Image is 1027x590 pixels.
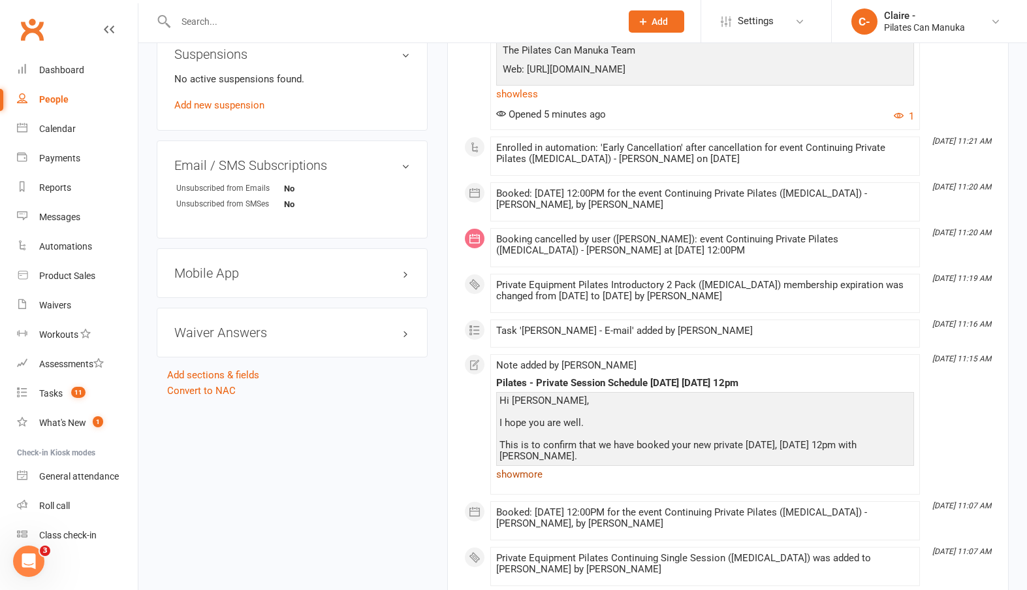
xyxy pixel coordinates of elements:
strong: No [284,184,359,193]
p: The Pilates Can Manuka Team [499,42,911,61]
a: Waivers [17,291,138,320]
div: People [39,94,69,105]
div: Assessments [39,359,104,369]
a: Class kiosk mode [17,521,138,550]
a: Payments [17,144,138,173]
i: [DATE] 11:16 AM [932,320,991,329]
div: Private Equipment Pilates Introductory 2 Pack ([MEDICAL_DATA]) membership expiration was changed ... [496,280,914,302]
span: Opened 5 minutes ago [496,108,606,120]
div: Messages [39,212,80,222]
div: Claire - [884,10,965,22]
iframe: Intercom live chat [13,546,44,577]
a: What's New1 [17,408,138,438]
div: Note added by [PERSON_NAME] [496,360,914,371]
div: Enrolled in automation: 'Early Cancellation' after cancellation for event Continuing Private Pila... [496,142,914,165]
div: Unsubscribed from Emails [176,182,284,195]
i: [DATE] 11:20 AM [932,228,991,237]
p: Web: [URL][DOMAIN_NAME] [499,61,911,80]
strong: No [284,199,359,209]
a: Product Sales [17,261,138,291]
a: show more [496,465,914,483]
div: Booked: [DATE] 12:00PM for the event Continuing Private Pilates ([MEDICAL_DATA]) - [PERSON_NAME],... [496,188,914,210]
span: 3 [40,546,50,556]
a: Clubworx [16,13,48,46]
i: [DATE] 11:07 AM [932,547,991,556]
a: show less [496,85,914,103]
i: [DATE] 11:15 AM [932,354,991,363]
a: Add sections & fields [167,369,259,381]
div: C- [851,8,877,35]
p: No active suspensions found. [174,71,410,87]
a: Dashboard [17,56,138,85]
a: General attendance kiosk mode [17,462,138,491]
div: Booking cancelled by user ([PERSON_NAME]): event Continuing Private Pilates ([MEDICAL_DATA]) - [P... [496,234,914,256]
input: Search... [172,12,612,31]
h3: Mobile App [174,266,410,280]
div: Roll call [39,500,70,511]
h3: Email / SMS Subscriptions [174,158,410,172]
a: Calendar [17,114,138,144]
h3: Waiver Answers [174,325,410,340]
a: Messages [17,203,138,232]
div: Task '[PERSON_NAME] - E-mail' added by [PERSON_NAME] [496,325,914,336]
span: Settings [738,7,774,36]
a: Workouts [17,320,138,350]
a: Roll call [17,491,138,521]
a: Automations [17,232,138,261]
div: Dashboard [39,65,84,75]
div: What's New [39,418,86,428]
a: Tasks 11 [17,379,138,408]
div: Workouts [39,329,78,340]
div: Pilates - Private Session Schedule [DATE] [DATE] 12pm [496,378,914,389]
div: Class check-in [39,530,97,540]
div: Unsubscribed from SMSes [176,198,284,210]
i: [DATE] 11:19 AM [932,274,991,283]
span: 1 [93,416,103,427]
a: Reports [17,173,138,203]
span: 11 [71,387,86,398]
div: Waivers [39,300,71,310]
a: Add new suspension [174,99,264,111]
span: Add [652,16,668,27]
div: Product Sales [39,270,95,281]
a: People [17,85,138,114]
h3: Suspensions [174,47,410,61]
button: 1 [894,108,914,124]
div: Pilates Can Manuka [884,22,965,33]
div: Automations [39,241,92,252]
a: Assessments [17,350,138,379]
div: Calendar [39,123,76,134]
div: General attendance [39,471,119,482]
i: [DATE] 11:20 AM [932,182,991,191]
button: Add [629,10,684,33]
i: [DATE] 11:07 AM [932,501,991,510]
div: Private Equipment Pilates Continuing Single Session ([MEDICAL_DATA]) was added to [PERSON_NAME] b... [496,553,914,575]
i: [DATE] 11:21 AM [932,137,991,146]
div: Booked: [DATE] 12:00PM for the event Continuing Private Pilates ([MEDICAL_DATA]) - [PERSON_NAME],... [496,507,914,529]
div: Payments [39,153,80,163]
a: Convert to NAC [167,385,236,397]
div: Reports [39,182,71,193]
div: Tasks [39,388,63,399]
